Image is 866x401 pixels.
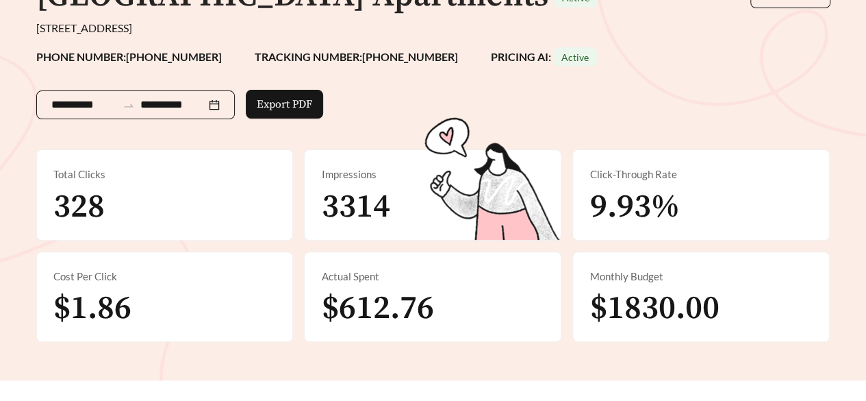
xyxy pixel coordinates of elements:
[589,186,679,228] span: 9.93%
[321,288,433,329] span: $612.76
[321,167,544,182] div: Impressions
[321,269,544,284] div: Actual Spent
[561,51,589,63] span: Active
[255,50,458,63] strong: TRACKING NUMBER: [PHONE_NUMBER]
[491,50,597,63] strong: PRICING AI:
[53,269,277,284] div: Cost Per Click
[589,167,813,182] div: Click-Through Rate
[589,269,813,284] div: Monthly Budget
[589,288,719,329] span: $1830.00
[123,99,135,111] span: to
[321,186,390,228] span: 3314
[53,288,131,329] span: $1.86
[246,90,323,119] button: Export PDF
[123,99,135,112] span: swap-right
[36,50,222,63] strong: PHONE NUMBER: [PHONE_NUMBER]
[53,186,105,228] span: 328
[257,96,312,112] span: Export PDF
[36,20,830,36] div: [STREET_ADDRESS]
[53,167,277,182] div: Total Clicks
